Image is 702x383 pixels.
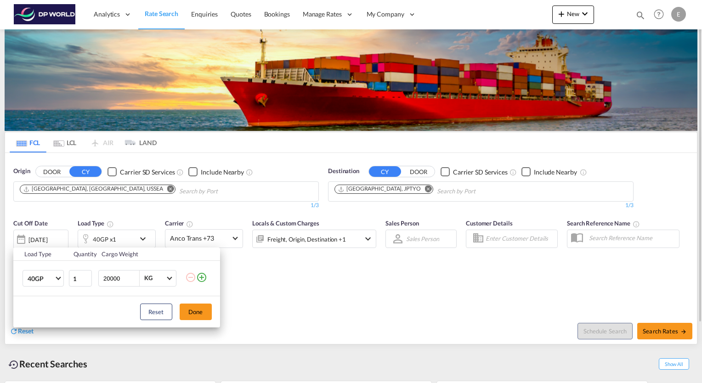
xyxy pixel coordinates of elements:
md-icon: icon-plus-circle-outline [196,272,207,283]
input: Qty [69,270,92,287]
span: 40GP [28,274,54,283]
div: Cargo Weight [102,250,180,258]
md-select: Choose: 40GP [23,270,64,287]
button: Done [180,304,212,320]
th: Quantity [68,248,96,261]
div: KG [144,274,153,282]
button: Reset [140,304,172,320]
input: Enter Weight [102,270,139,286]
md-icon: icon-minus-circle-outline [185,272,196,283]
th: Load Type [13,248,68,261]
